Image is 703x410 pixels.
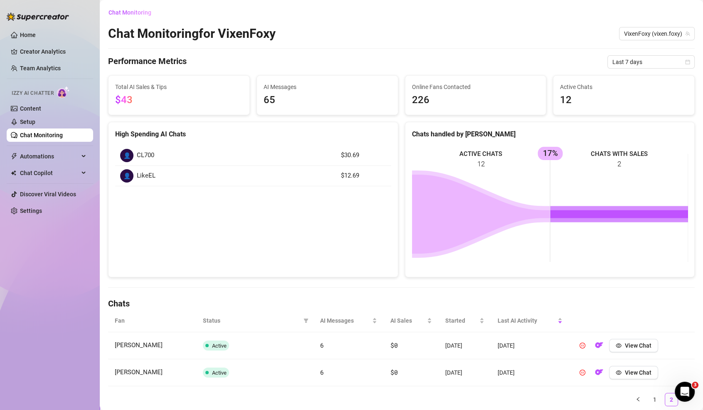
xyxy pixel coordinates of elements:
span: pause-circle [580,370,585,375]
a: 2 [665,393,678,406]
span: 6 [320,341,324,349]
span: eye [616,370,622,375]
a: Chat Monitoring [20,132,63,138]
button: OF [592,339,606,352]
a: Discover Viral Videos [20,191,76,198]
article: $30.69 [341,151,386,161]
span: Last 7 days [612,56,690,68]
span: filter [303,318,308,323]
span: Automations [20,150,79,163]
th: Started [439,309,491,332]
button: left [631,393,645,406]
span: calendar [685,59,690,64]
div: High Spending AI Chats [115,129,391,139]
button: View Chat [609,366,658,379]
span: $0 [390,368,397,376]
span: eye [616,343,622,348]
a: OF [592,344,606,351]
button: Chat Monitoring [108,6,158,19]
span: 65 [264,92,391,108]
span: LikeEL [137,171,155,181]
h4: Performance Metrics [108,55,187,69]
span: filter [302,314,310,327]
th: AI Messages [313,309,384,332]
span: Status [203,316,300,325]
a: OF [592,371,606,378]
a: Content [20,105,41,112]
h4: Chats [108,298,695,309]
span: Active Chats [560,82,688,91]
span: 6 [320,368,324,376]
span: [PERSON_NAME] [115,341,163,349]
img: logo-BBDzfeDw.svg [7,12,69,21]
span: AI Messages [320,316,371,325]
span: team [685,31,690,36]
span: $43 [115,94,133,106]
div: 👤 [120,169,133,183]
span: Chat Copilot [20,166,79,180]
span: $0 [390,341,397,349]
th: Last AI Activity [491,309,569,332]
a: Home [20,32,36,38]
span: Online Fans Contacted [412,82,540,91]
span: AI Messages [264,82,391,91]
span: 3 [692,382,698,388]
img: OF [595,341,603,349]
span: 226 [412,92,540,108]
div: Chats handled by [PERSON_NAME] [412,129,688,139]
span: Total AI Sales & Tips [115,82,243,91]
span: left [636,397,641,402]
th: AI Sales [384,309,438,332]
span: 12 [560,92,688,108]
a: Settings [20,207,42,214]
span: Izzy AI Chatter [12,89,54,97]
a: Creator Analytics [20,45,86,58]
img: Chat Copilot [11,170,16,176]
a: Team Analytics [20,65,61,72]
span: Chat Monitoring [109,9,151,16]
a: Setup [20,119,35,125]
td: [DATE] [439,359,491,386]
span: [PERSON_NAME] [115,368,163,376]
td: [DATE] [439,332,491,359]
span: AI Sales [390,316,425,325]
span: thunderbolt [11,153,17,160]
span: pause-circle [580,343,585,348]
td: [DATE] [491,359,569,386]
iframe: Intercom live chat [675,382,695,402]
h2: Chat Monitoring for VixenFoxy [108,26,276,42]
span: Active [212,343,227,349]
a: 1 [649,393,661,406]
img: OF [595,368,603,376]
button: View Chat [609,339,658,352]
button: OF [592,366,606,379]
div: 👤 [120,149,133,162]
td: [DATE] [491,332,569,359]
span: View Chat [625,369,651,376]
span: CL700 [137,151,154,161]
img: AI Chatter [57,86,70,98]
article: $12.69 [341,171,386,181]
th: Fan [108,309,196,332]
span: View Chat [625,342,651,349]
span: VixenFoxy (vixen.foxy) [624,27,690,40]
span: Started [445,316,478,325]
li: 1 [648,393,661,406]
span: Last AI Activity [498,316,556,325]
li: Previous Page [631,393,645,406]
span: Active [212,370,227,376]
